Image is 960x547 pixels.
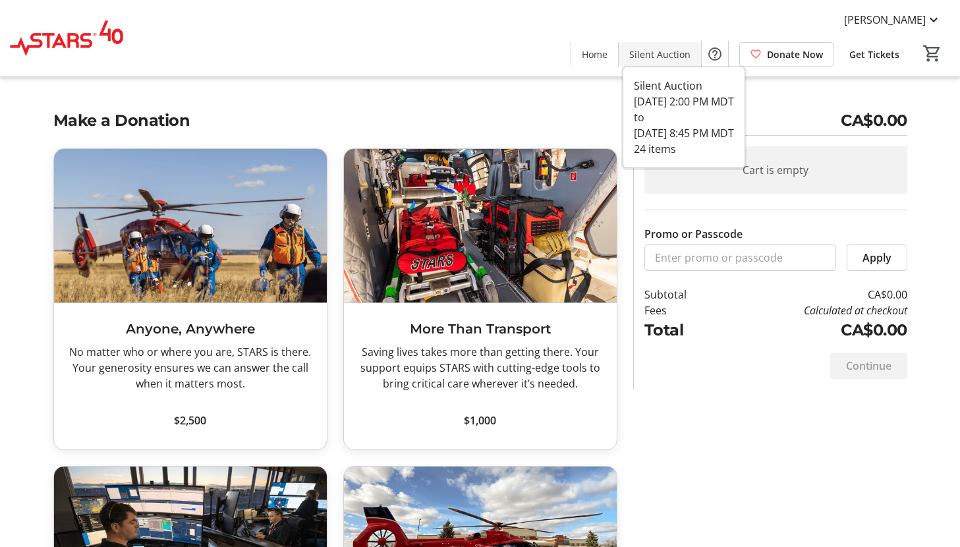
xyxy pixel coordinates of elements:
[53,109,617,132] h2: Make a Donation
[644,287,721,302] td: Subtotal
[634,141,734,157] div: 24 items
[839,42,910,67] a: Get Tickets
[582,47,607,61] span: Home
[65,407,316,434] button: $2,500
[644,245,836,271] input: Enter promo or passcode
[720,302,907,318] td: Calculated at checkout
[844,12,926,28] span: [PERSON_NAME]
[634,78,734,94] div: Silent Auction
[644,146,907,194] div: Cart is empty
[644,318,721,342] td: Total
[54,149,327,302] img: Anyone, Anywhere
[841,109,907,132] span: CA$0.00
[571,42,618,67] a: Home
[629,47,691,61] span: Silent Auction
[833,9,952,30] button: [PERSON_NAME]
[464,413,496,428] span: $1,000
[344,149,617,302] img: More Than Transport
[720,318,907,342] td: CA$0.00
[8,5,125,71] img: STARS's Logo
[619,42,701,67] a: Silent Auction
[847,245,907,271] button: Apply
[354,407,606,434] button: $1,000
[65,344,316,391] div: No matter who or where you are, STARS is there. Your generosity ensures we can answer the call wh...
[767,47,823,61] span: Donate Now
[720,287,907,302] td: CA$0.00
[644,226,743,242] label: Promo or Passcode
[174,413,206,428] span: $2,500
[354,344,606,391] div: Saving lives takes more than getting there. Your support equips STARS with cutting-edge tools to ...
[354,319,606,339] h3: More Than Transport
[634,125,734,141] div: [DATE] 8:45 PM MDT
[644,302,721,318] td: Fees
[644,109,907,136] h2: Cart
[702,41,728,67] button: Help
[862,250,891,266] span: Apply
[634,109,734,125] div: to
[739,42,833,67] a: Donate Now
[849,47,899,61] span: Get Tickets
[920,42,944,65] button: Cart
[65,319,316,339] h3: Anyone, Anywhere
[634,94,734,109] div: [DATE] 2:00 PM MDT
